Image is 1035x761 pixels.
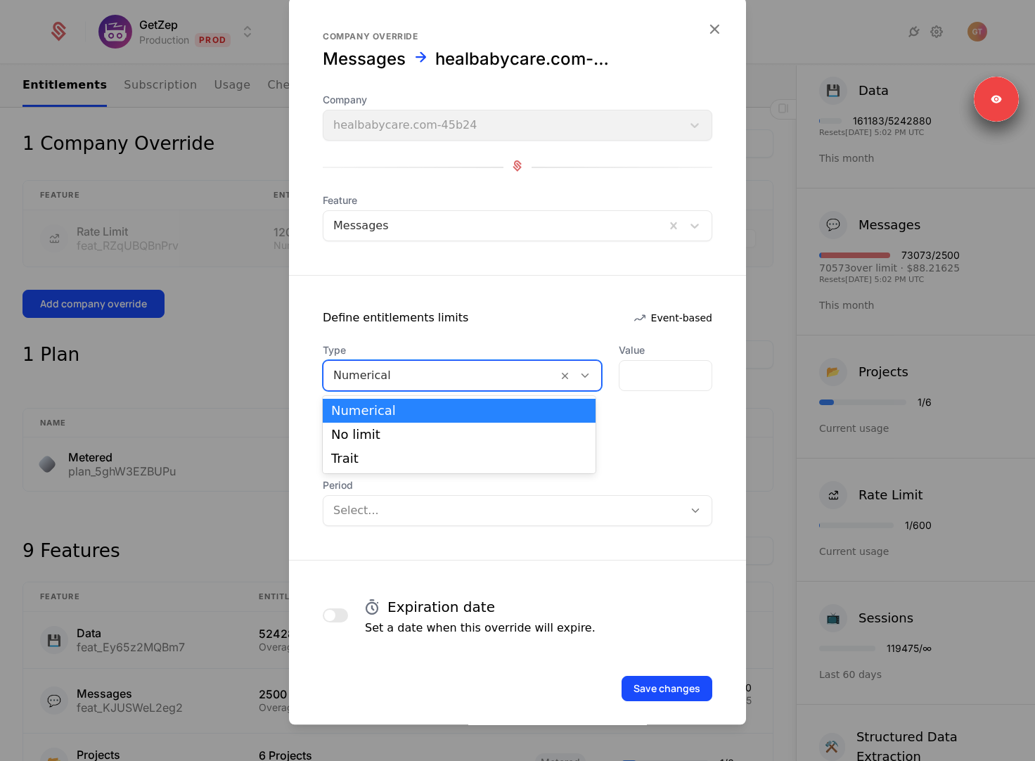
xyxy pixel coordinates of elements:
[323,478,712,492] span: Period
[323,48,406,70] div: Messages
[323,309,468,326] div: Define entitlements limits
[331,428,587,441] div: No limit
[323,93,712,107] span: Company
[387,597,495,617] h4: Expiration date
[622,676,712,701] button: Save changes
[331,452,587,465] div: Trait
[619,343,712,357] label: Value
[651,311,712,325] span: Event-based
[323,193,712,207] span: Feature
[365,620,596,637] p: Set a date when this override will expire.
[331,404,587,417] div: Numerical
[323,31,712,42] div: Company override
[435,48,617,70] div: healbabycare.com-45b24
[323,343,602,357] span: Type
